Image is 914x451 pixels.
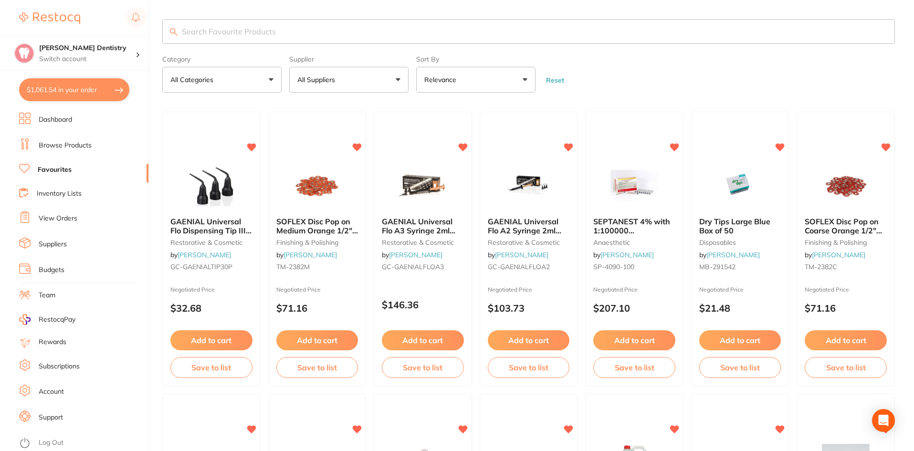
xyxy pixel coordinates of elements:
small: finishing & polishing [276,239,358,246]
a: [PERSON_NAME] [812,251,865,259]
label: Category [162,55,282,63]
img: GAENIAL Universal Flo A2 Syringe 2ml Dispenser Tipsx20 [497,162,559,210]
input: Search Favourite Products [162,19,895,44]
a: Favourites [38,165,72,175]
button: Save to list [276,357,358,378]
small: disposables [699,239,781,246]
b: SOFLEX Disc Pop on Medium Orange 1/2" 12.7mm Pack of 85 [276,217,358,235]
p: $21.48 [699,303,781,314]
b: Dry Tips Large Blue Box of 50 [699,217,781,235]
button: Save to list [699,357,781,378]
button: All Suppliers [289,67,409,93]
span: RestocqPay [39,315,75,325]
button: Add to cart [488,330,570,350]
img: GAENIAL Universal Flo A3 Syringe 2ml Dispenser Tipsx20 [392,162,454,210]
a: [PERSON_NAME] [389,251,442,259]
img: RestocqPay [19,314,31,325]
span: by [276,251,337,259]
a: Restocq Logo [19,7,80,29]
span: by [170,251,231,259]
a: Support [39,413,63,422]
button: $1,061.54 in your order [19,78,129,101]
small: restorative & cosmetic [382,239,464,246]
small: Negotiated Price [805,286,887,293]
p: All Categories [170,75,217,84]
p: $146.36 [382,299,464,310]
span: GAENIAL Universal Flo Dispensing Tip III Plastic x30 [170,217,252,244]
div: Open Intercom Messenger [872,409,895,432]
small: finishing & polishing [805,239,887,246]
span: by [382,251,442,259]
small: Negotiated Price [699,286,781,293]
small: Negotiated Price [276,286,358,293]
button: Save to list [488,357,570,378]
p: $71.16 [805,303,887,314]
small: Negotiated Price [488,286,570,293]
b: SOFLEX Disc Pop on Coarse Orange 1/2" 12.7mm Pack of 85 [805,217,887,235]
button: Save to list [382,357,464,378]
a: [PERSON_NAME] [495,251,548,259]
a: View Orders [39,214,77,223]
img: SOFLEX Disc Pop on Medium Orange 1/2" 12.7mm Pack of 85 [286,162,348,210]
b: SEPTANEST 4% with 1:100000 adrenalin 2.2ml 2xBox 50 GOLD [593,217,675,235]
span: GAENIAL Universal Flo A3 Syringe 2ml Dispenser Tipsx20 [382,217,455,244]
a: Suppliers [39,240,67,249]
span: GC-GAENIALTIP30P [170,262,232,271]
a: [PERSON_NAME] [706,251,760,259]
span: TM-2382M [276,262,310,271]
button: Add to cart [382,330,464,350]
a: Log Out [39,438,63,448]
a: [PERSON_NAME] [178,251,231,259]
p: $71.16 [276,303,358,314]
small: restorative & cosmetic [170,239,252,246]
small: Negotiated Price [170,286,252,293]
span: TM-2382C [805,262,837,271]
b: GAENIAL Universal Flo A3 Syringe 2ml Dispenser Tipsx20 [382,217,464,235]
span: by [593,251,654,259]
small: Negotiated Price [593,286,675,293]
button: Save to list [593,357,675,378]
p: All Suppliers [297,75,339,84]
small: anaesthetic [593,239,675,246]
button: Add to cart [699,330,781,350]
img: Ashmore Dentistry [15,44,34,63]
img: GAENIAL Universal Flo Dispensing Tip III Plastic x30 [180,162,242,210]
small: restorative & cosmetic [488,239,570,246]
a: Subscriptions [39,362,80,371]
span: by [699,251,760,259]
button: Log Out [19,436,146,451]
a: Dashboard [39,115,72,125]
p: Switch account [39,54,136,64]
span: SP-4090-100 [593,262,634,271]
img: SOFLEX Disc Pop on Coarse Orange 1/2" 12.7mm Pack of 85 [815,162,877,210]
b: GAENIAL Universal Flo Dispensing Tip III Plastic x30 [170,217,252,235]
button: Save to list [805,357,887,378]
img: SEPTANEST 4% with 1:100000 adrenalin 2.2ml 2xBox 50 GOLD [603,162,665,210]
p: $32.68 [170,303,252,314]
img: Dry Tips Large Blue Box of 50 [709,162,771,210]
button: Add to cart [276,330,358,350]
span: GAENIAL Universal Flo A2 Syringe 2ml Dispenser Tipsx20 [488,217,561,244]
span: by [488,251,548,259]
a: Browse Products [39,141,92,150]
a: Team [39,291,55,300]
img: Restocq Logo [19,12,80,24]
span: GC-GAENIALFLOA2 [488,262,550,271]
b: GAENIAL Universal Flo A2 Syringe 2ml Dispenser Tipsx20 [488,217,570,235]
h4: Ashmore Dentistry [39,43,136,53]
button: Relevance [416,67,536,93]
p: $103.73 [488,303,570,314]
label: Supplier [289,55,409,63]
p: $207.10 [593,303,675,314]
button: Add to cart [170,330,252,350]
button: Reset [543,76,567,84]
span: GC-GAENIALFLOA3 [382,262,444,271]
span: Dry Tips Large Blue Box of 50 [699,217,770,235]
a: Budgets [39,265,64,275]
span: MB-291542 [699,262,735,271]
p: Relevance [424,75,460,84]
span: SOFLEX Disc Pop on Medium Orange 1/2" 12.7mm Pack of 85 [276,217,358,244]
a: Rewards [39,337,66,347]
span: SEPTANEST 4% with 1:100000 [MEDICAL_DATA] 2.2ml 2xBox 50 GOLD [593,217,673,252]
button: Add to cart [593,330,675,350]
